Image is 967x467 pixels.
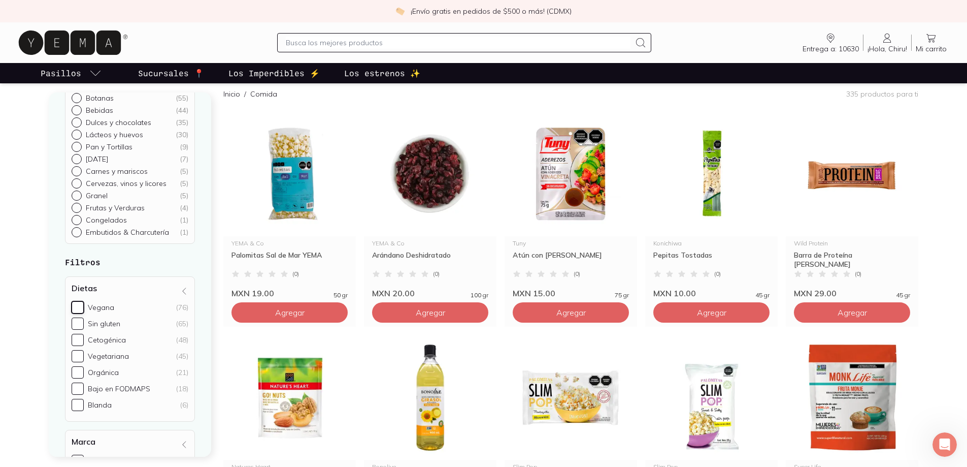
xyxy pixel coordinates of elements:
a: Palomitas 1YEMA & CoPalomitas Sal de Mar YEMA(0)MXN 19.0050 gr [223,111,356,298]
span: 75 gr [615,292,629,298]
div: ( 55 ) [176,94,188,103]
div: Bajo en FODMAPS [88,384,150,393]
p: Frutas y Verduras [86,203,145,212]
div: ( 1 ) [180,228,188,237]
a: 34250 arandano deshidratado yemaYEMA & CoArándano Deshidratado(0)MXN 20.00100 gr [364,111,496,298]
div: Atún con [PERSON_NAME] [513,251,629,269]
img: check [395,7,405,16]
input: YEMA & Co(70) [72,455,84,467]
div: Déjanos tu mail [16,202,72,212]
button: Agregar [231,302,348,323]
div: ( 9 ) [180,142,188,151]
p: Pan y Tortillas [86,142,132,151]
p: Bebidas [86,106,113,115]
span: Agregar [416,307,445,318]
strong: Filtros [65,257,101,267]
span: 100 gr [471,292,488,298]
p: Botanas [86,94,114,103]
span: MXN 10.00 [653,288,696,298]
div: Correo electrónico [21,143,182,153]
textarea: Escribe un mensaje... [9,312,194,329]
div: Has calificado la conversación [21,275,138,296]
p: Dulces y chocolates [86,118,151,127]
div: (45) [176,352,188,361]
p: ¡Envío gratis en pedidos de $500 o más! (CDMX) [411,6,572,16]
p: Cervezas, vinos y licores [86,179,166,188]
div: Gracias por tu comentario [21,297,138,307]
img: 34250 arandano deshidratado yema [364,111,496,236]
input: Busca los mejores productos [286,37,630,49]
button: Start recording [64,333,73,341]
span: MXN 15.00 [513,288,555,298]
div: Ya formas parte de nuestra comunidad, estarás recibiendo por mail todas nuestras novedades. [16,226,158,256]
div: (18) [176,384,188,393]
a: Inicio [223,89,240,99]
iframe: Intercom live chat [932,432,957,457]
div: (21) [176,368,188,377]
div: ( 4 ) [180,203,188,212]
img: 34028 Frutos secos Go! Nuts Natures heart [223,335,356,460]
span: Entrega a: 10630 [803,44,859,53]
span: Agregar [556,307,586,318]
div: Palomitas Sal de Mar YEMA [231,251,348,269]
div: Cerrar [178,4,196,22]
img: Palomitas de Microondas con Mantequilla Slim Pop - frente [505,335,637,460]
span: ( 0 ) [855,271,861,277]
div: ( 5 ) [180,167,188,176]
div: ( 44 ) [176,106,188,115]
div: ( 1 ) [180,215,188,225]
div: Sí [180,102,187,112]
span: ( 0 ) [292,271,299,277]
button: Agregar [794,302,910,323]
a: 34114 atun con aderezo vinagreta tunyTunyAtún con [PERSON_NAME](0)MXN 15.0075 gr [505,111,637,298]
div: Barra de Proteína [PERSON_NAME] [794,251,910,269]
p: Los estrenos ✨ [344,67,420,79]
button: go back [7,4,26,23]
p: Lácteos y huevos [86,130,143,139]
div: Chiru dice… [8,96,195,126]
div: YEMA & Co [88,456,126,465]
p: Pasillos [41,67,81,79]
button: Inicio [159,4,178,23]
button: Enviar un mensaje… [174,329,190,345]
p: Carnes y mariscos [86,167,148,176]
div: (48) [176,335,188,345]
div: Tuny [513,240,629,246]
p: Congelados [86,215,127,225]
a: Sucursales 📍 [136,63,206,83]
span: Agregar [275,307,305,318]
img: Alulosa con Fruta del Monje Super Life [786,335,918,460]
div: (65) [176,319,188,328]
div: Déjanos tu mail [8,196,80,219]
div: ( 30 ) [176,130,188,139]
input: Bajo en FODMAPS(18) [72,383,84,395]
a: Los estrenos ✨ [342,63,422,83]
button: Agregar [513,302,629,323]
p: [DATE] [86,154,108,164]
button: Selector de emoji [16,333,24,341]
span: Mi carrito [916,44,947,53]
div: YEMA & Co [231,240,348,246]
a: ¡Hola, Chiru! [863,32,911,53]
img: Profile image for Clara Bot [29,6,45,22]
span: ( 0 ) [714,271,721,277]
span: ( 0 ) [574,271,580,277]
input: Sin gluten(65) [72,318,84,330]
input: Vegana(76) [72,301,84,314]
p: Comida [250,89,277,99]
div: Clara Bot dice… [8,220,195,263]
div: Sin gluten [88,319,120,328]
span: ¡Hola, Chiru! [868,44,907,53]
div: Sí [172,96,195,118]
div: ( 5 ) [180,179,188,188]
a: pasillo-todos-link [39,63,104,83]
span: / [240,89,250,99]
span: MXN 20.00 [372,288,415,298]
div: (6) [180,400,188,410]
span: Agregar [838,307,867,318]
a: Pepitas TostadasKonichiwaPepitas Tostadas(0)MXN 10.0045 gr [645,111,778,298]
div: ( 5 ) [180,191,188,200]
p: 335 productos para ti [846,89,918,99]
p: Sucursales 📍 [138,67,204,79]
button: Adjuntar un archivo [48,333,56,341]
